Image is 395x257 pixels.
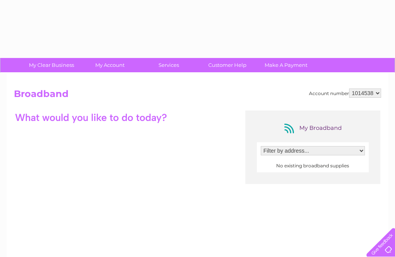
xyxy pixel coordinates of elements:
[78,58,142,72] a: My Account
[20,58,83,72] a: My Clear Business
[196,58,259,72] a: Customer Help
[282,122,344,134] div: My Broadband
[137,58,201,72] a: Services
[309,89,381,98] div: Account number
[254,58,318,72] a: Make A Payment
[261,163,365,168] center: No existing broadband supplies
[14,89,381,103] h2: Broadband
